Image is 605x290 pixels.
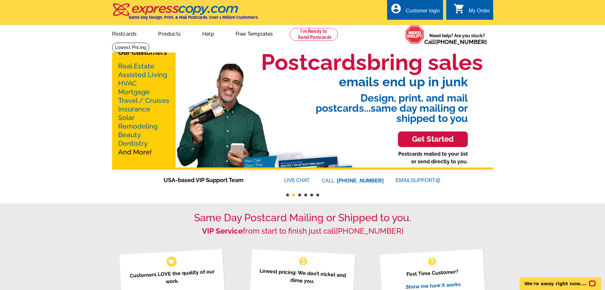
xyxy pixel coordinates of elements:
a: Same Day Design, Print, & Mail Postcards. Over 1 Million Customers. [112,8,259,20]
i: shopping_cart [454,3,465,14]
p: Lowest pricing: We don’t nickel and dime you. [258,267,347,287]
h3: Get Started [406,135,460,144]
span: Design, print, and mail postcards...same day mailing or shipped to you [246,88,468,124]
button: 3 of 6 [298,194,301,196]
span: favorite [168,258,175,265]
iframe: LiveChat chat widget [516,270,605,290]
font: SUPPORT@ [411,177,441,184]
a: Real Estate [118,62,154,70]
h4: Same Day Design, Print, & Mail Postcards. Over 1 Million Customers. [129,15,259,20]
p: Customers LOVE the quality of our work. [127,267,217,287]
p: Postcards mailed to your list or send directly to you. [398,150,468,166]
a: HVAC [118,79,137,87]
h1: Same Day Postcard Mailing or Shipped to you. [112,212,493,224]
span: Call [424,39,487,45]
h1: Postcards bring sales [261,49,483,75]
a: Solar [118,114,135,122]
a: [PHONE_NUMBER] [336,226,403,236]
span: help [427,256,437,266]
a: Dentistry [118,139,148,147]
font: LIVE [284,177,296,184]
a: Travel / Cruises [118,96,169,104]
img: help [405,25,424,44]
div: My Order [469,8,490,17]
a: Get Started [398,124,468,150]
a: Postcards [102,26,147,41]
button: 6 of 6 [316,194,319,196]
button: 5 of 6 [310,194,313,196]
button: 1 of 6 [286,194,289,196]
a: Remodeling [118,122,158,130]
a: Free Templates [225,26,283,41]
h2: from start to finish just call [112,227,493,236]
p: First Time Customer? [388,267,477,279]
a: Assisted Living [118,71,167,79]
a: shopping_cart My Order [454,7,490,15]
div: Customer login [406,8,440,17]
a: Show me how it works [406,281,461,290]
span: Need help? Are you stuck? [424,32,490,45]
a: [PHONE_NUMBER] [337,178,384,183]
a: account_circle Customer login [390,7,440,15]
a: [PHONE_NUMBER] [435,39,487,45]
a: Insurance [118,105,150,113]
i: account_circle [390,3,402,14]
font: CALL [322,177,335,185]
a: Mortgage [118,88,150,96]
span: USA-based VIP Support Team [164,176,265,184]
button: 4 of 6 [304,194,307,196]
a: Products [148,26,191,41]
button: 2 of 6 [292,194,295,196]
a: LIVECHAT [284,178,310,183]
a: Help [192,26,224,41]
span: emails end up in junk [246,75,468,88]
a: Beauty [118,131,141,139]
p: And More! [118,62,170,156]
strong: VIP Service [202,226,243,236]
a: EMAILSUPPORT@ [396,178,441,183]
span: monetization_on [298,256,308,266]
